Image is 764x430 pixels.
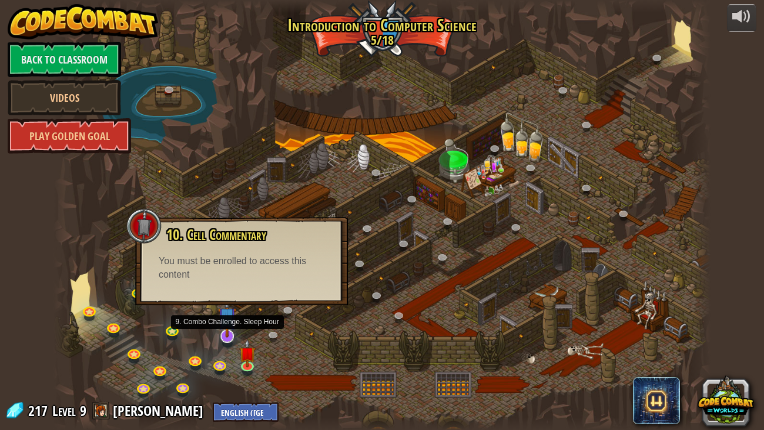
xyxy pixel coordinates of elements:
[52,401,76,421] span: Level
[239,339,256,368] img: level-banner-unstarted.png
[80,401,86,420] span: 9
[8,118,131,154] a: Play Golden Goal
[218,295,236,338] img: level-banner-unstarted-subscriber.png
[8,42,121,77] a: Back to Classroom
[166,225,266,245] span: 10. Cell Commentary
[113,401,207,420] a: [PERSON_NAME]
[727,4,756,32] button: Adjust volume
[159,255,324,282] div: You must be enrolled to access this content
[8,80,121,115] a: Videos
[8,4,158,39] img: CodeCombat - Learn how to code by playing a game
[28,401,51,420] span: 217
